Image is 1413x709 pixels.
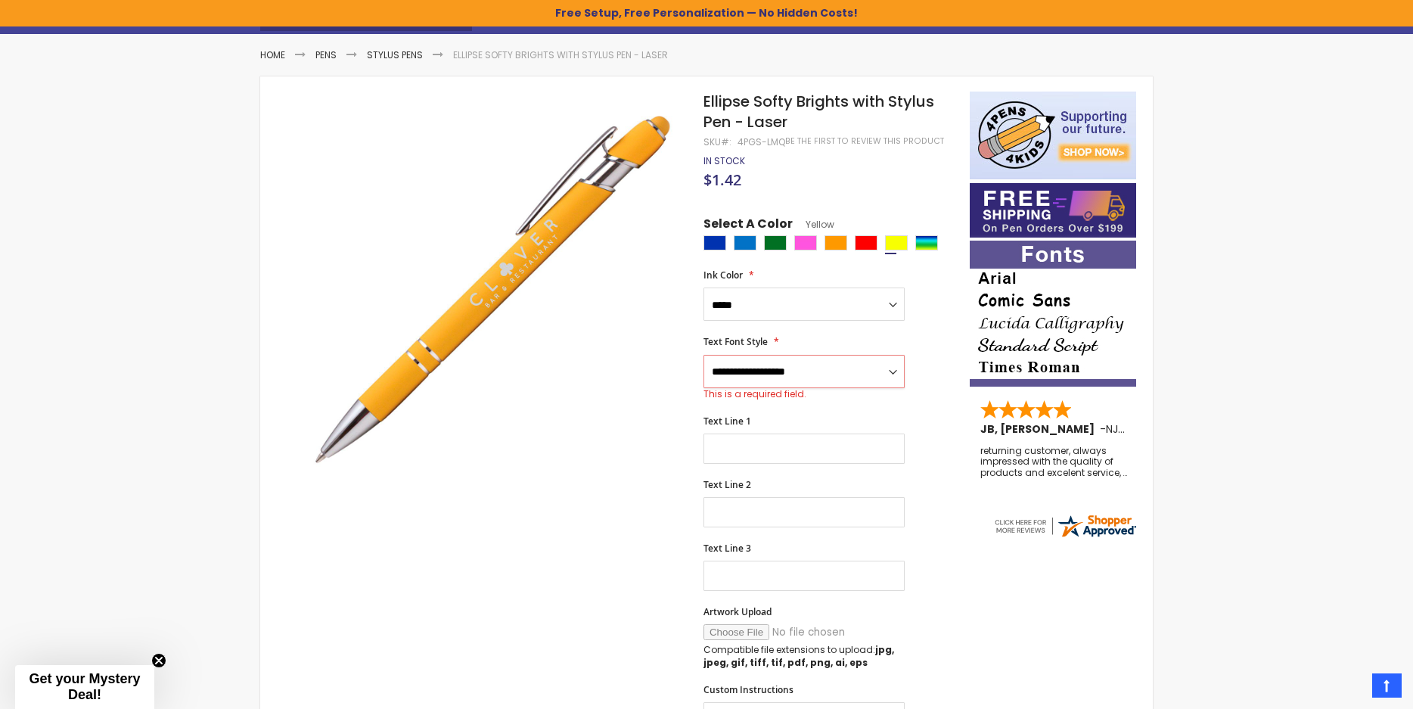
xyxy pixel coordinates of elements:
[738,136,785,148] div: 4PGS-LMQ
[260,48,285,61] a: Home
[970,183,1136,238] img: Free shipping on orders over $199
[15,665,154,709] div: Get your Mystery Deal!Close teaser
[915,235,938,250] div: Assorted
[290,90,683,483] img: yellow-lmq-ellipse-softy-brights-w-stylus-laser_1.jpg
[703,542,751,555] span: Text Line 3
[703,154,745,167] span: In stock
[734,235,756,250] div: Blue Light
[703,478,751,491] span: Text Line 2
[703,335,768,348] span: Text Font Style
[703,605,772,618] span: Artwork Upload
[1100,421,1231,437] span: - ,
[970,92,1136,179] img: 4pens 4 kids
[703,155,745,167] div: Availability
[885,235,908,250] div: Yellow
[703,169,741,190] span: $1.42
[703,235,726,250] div: Blue
[453,49,668,61] li: Ellipse Softy Brights with Stylus Pen - Laser
[703,216,793,236] span: Select A Color
[794,235,817,250] div: Pink
[992,512,1138,540] img: 4pens.com widget logo
[855,235,877,250] div: Red
[29,671,140,702] span: Get your Mystery Deal!
[703,269,743,281] span: Ink Color
[785,135,944,147] a: Be the first to review this product
[980,446,1127,478] div: returning customer, always impressed with the quality of products and excelent service, will retu...
[703,415,751,428] span: Text Line 1
[764,235,787,250] div: Green
[793,218,834,231] span: Yellow
[1106,421,1125,437] span: NJ
[992,530,1138,543] a: 4pens.com certificate URL
[315,48,337,61] a: Pens
[367,48,423,61] a: Stylus Pens
[703,643,894,668] strong: jpg, jpeg, gif, tiff, tif, pdf, png, ai, eps
[703,644,905,668] p: Compatible file extensions to upload:
[970,241,1136,387] img: font-personalization-examples
[151,653,166,668] button: Close teaser
[1372,673,1402,698] a: Top
[703,135,731,148] strong: SKU
[703,683,793,696] span: Custom Instructions
[703,91,934,132] span: Ellipse Softy Brights with Stylus Pen - Laser
[703,388,905,400] div: This is a required field.
[825,235,847,250] div: Orange
[980,421,1100,437] span: JB, [PERSON_NAME]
